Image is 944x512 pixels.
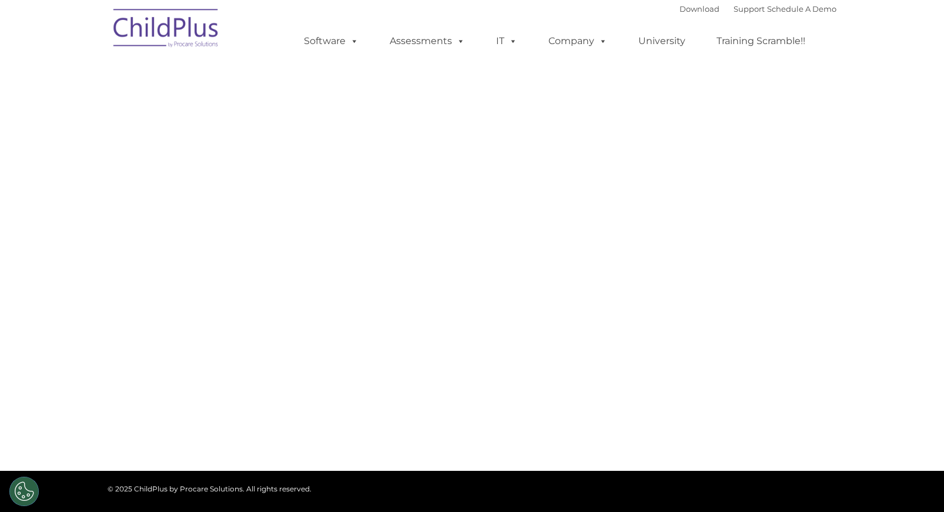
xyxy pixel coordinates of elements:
a: Assessments [378,29,477,53]
a: Software [292,29,370,53]
a: Training Scramble!! [705,29,817,53]
a: IT [484,29,529,53]
a: University [627,29,697,53]
span: © 2025 ChildPlus by Procare Solutions. All rights reserved. [108,484,312,493]
a: Support [734,4,765,14]
a: Company [537,29,619,53]
a: Download [679,4,719,14]
img: ChildPlus by Procare Solutions [108,1,225,59]
a: Schedule A Demo [767,4,836,14]
font: | [679,4,836,14]
button: Cookies Settings [9,477,39,506]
